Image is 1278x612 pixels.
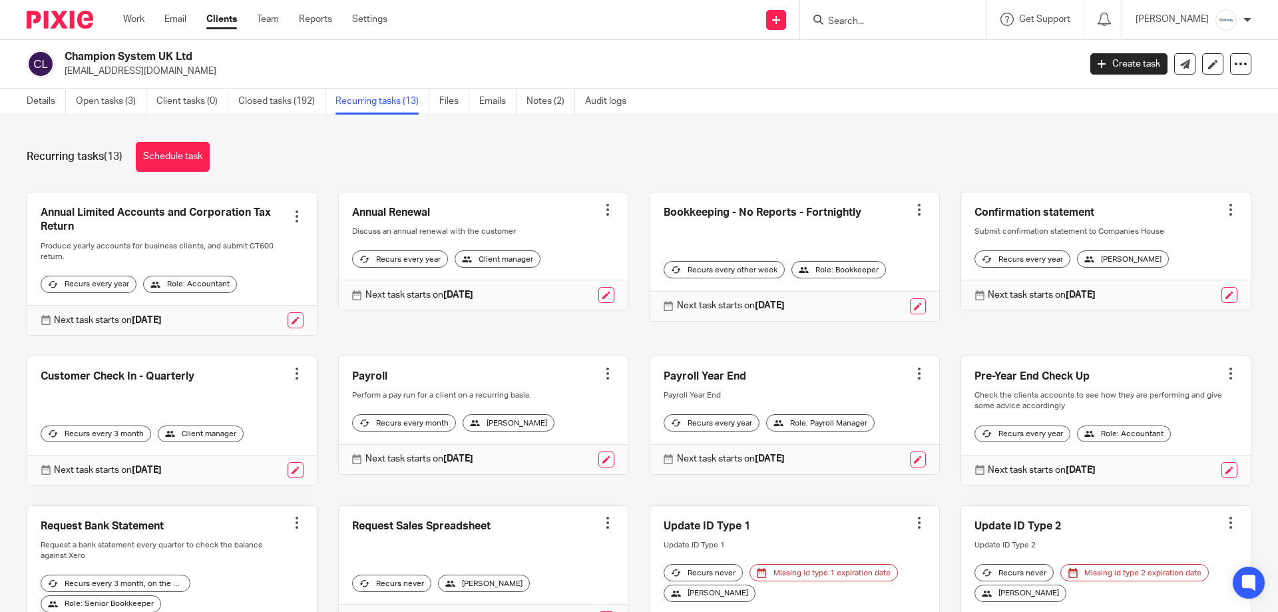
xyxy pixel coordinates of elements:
div: Recurs every year [352,250,448,268]
strong: [DATE] [443,290,473,300]
div: Recurs every year [664,414,759,432]
div: [PERSON_NAME] [974,585,1066,602]
span: Get Support [1019,15,1070,24]
a: Files [439,89,469,115]
span: (13) [104,151,122,162]
a: Reports [299,13,332,26]
img: Pixie [27,11,93,29]
div: [PERSON_NAME] [1077,250,1169,268]
div: Role: Payroll Manager [766,414,875,432]
div: Missing id type 1 expiration date [749,564,898,581]
div: [PERSON_NAME] [463,414,554,432]
div: Client manager [158,426,244,443]
a: Schedule task [136,142,210,172]
p: Next task starts on [365,452,473,465]
div: Role: Accountant [1077,426,1171,443]
a: Recurring tasks (13) [335,89,429,115]
div: Recurs never [974,564,1054,581]
p: [PERSON_NAME] [1136,13,1209,26]
img: Infinity%20Logo%20with%20Whitespace%20.png [1215,9,1237,31]
div: Recurs every month [352,414,456,432]
a: Settings [352,13,387,26]
a: Team [257,13,279,26]
a: Create task [1090,53,1168,75]
p: Next task starts on [365,288,473,302]
a: Clients [206,13,237,26]
strong: [DATE] [755,454,785,463]
p: Next task starts on [677,452,785,465]
div: Recurs every other week [664,261,785,278]
a: Closed tasks (192) [238,89,325,115]
div: Recurs every year [41,276,136,293]
strong: [DATE] [443,454,473,463]
div: Recurs every 3 month [41,426,151,443]
div: Client manager [455,250,540,268]
a: Client tasks (0) [156,89,228,115]
a: Emails [479,89,517,115]
a: Details [27,89,66,115]
h1: Recurring tasks [27,150,122,164]
strong: [DATE] [1066,290,1096,300]
div: Recurs never [664,564,743,581]
div: Recurs every 3 month, on the first workday [41,575,190,592]
h2: Champion System UK Ltd [65,50,869,64]
a: Notes (2) [527,89,575,115]
div: [PERSON_NAME] [438,575,530,592]
strong: [DATE] [1066,465,1096,475]
a: Work [123,13,144,26]
div: Recurs every year [974,250,1070,268]
a: Open tasks (3) [76,89,146,115]
strong: [DATE] [132,465,162,475]
p: Next task starts on [677,299,785,312]
div: Recurs never [352,575,431,592]
div: Role: Accountant [143,276,237,293]
strong: [DATE] [755,301,785,310]
p: Next task starts on [54,314,162,327]
a: Email [164,13,186,26]
div: Recurs every year [974,426,1070,443]
p: Next task starts on [54,463,162,477]
div: [PERSON_NAME] [664,585,755,602]
img: svg%3E [27,50,55,78]
p: [EMAIL_ADDRESS][DOMAIN_NAME] [65,65,1070,78]
a: Audit logs [585,89,636,115]
p: Next task starts on [988,288,1096,302]
strong: [DATE] [132,316,162,325]
div: Missing id type 2 expiration date [1060,564,1209,581]
input: Search [827,16,947,28]
p: Next task starts on [988,463,1096,477]
div: Role: Bookkeeper [791,261,886,278]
